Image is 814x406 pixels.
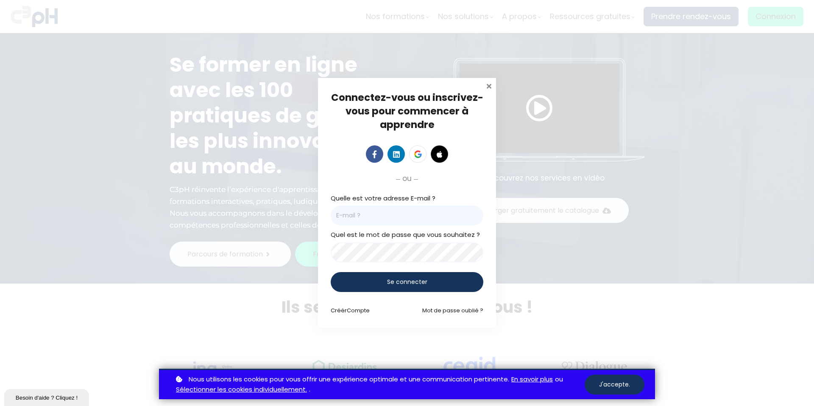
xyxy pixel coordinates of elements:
[4,387,91,406] iframe: chat widget
[585,375,644,395] button: J'accepte.
[331,306,370,314] a: CréérCompte
[347,306,370,314] span: Compte
[402,172,412,184] span: ou
[174,374,585,395] p: ou .
[387,278,427,286] span: Se connecter
[176,384,307,395] a: Sélectionner les cookies individuellement.
[511,374,553,385] a: En savoir plus
[331,91,483,131] span: Connectez-vous ou inscrivez-vous pour commencer à apprendre
[331,206,483,225] input: E-mail ?
[422,306,483,314] a: Mot de passe oublié ?
[189,374,509,385] span: Nous utilisons les cookies pour vous offrir une expérience optimale et une communication pertinente.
